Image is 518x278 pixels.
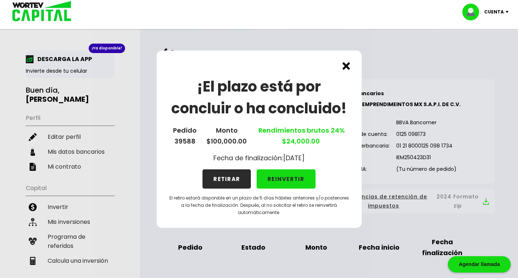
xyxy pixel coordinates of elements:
[173,125,197,147] p: Pedido 39588
[448,256,511,273] div: Agendar llamada
[484,7,504,17] p: Cuenta
[168,194,350,216] p: El retiro estará disponible en un plazo de 5 días hábiles anteriores y/o posteriores a la fecha d...
[329,126,345,135] span: 24%
[213,153,305,164] p: Fecha de finalización: [DATE]
[257,169,316,189] button: REINVERTIR
[462,4,484,20] img: profile-image
[202,169,251,189] button: RETIRAR
[168,76,350,119] h1: ¡El plazo está por concluir o ha concluido!
[504,11,514,13] img: icon-down
[257,126,345,146] a: Rendimientos brutos $24,000.00
[206,125,247,147] p: Monto $100,000.00
[342,62,350,70] img: cross.ed5528e3.svg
